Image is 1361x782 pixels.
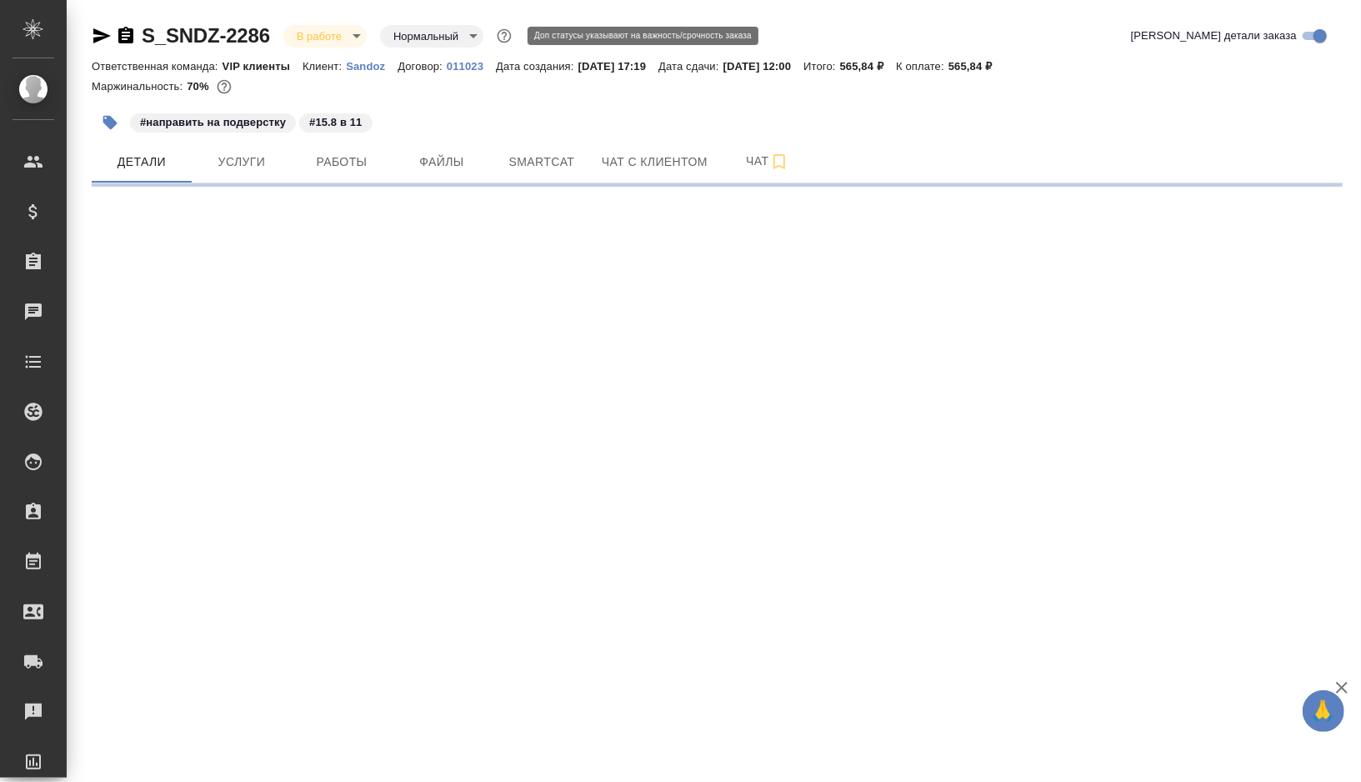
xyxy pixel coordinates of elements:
[896,60,948,73] p: К оплате:
[1309,694,1338,729] span: 🙏
[116,26,136,46] button: Скопировать ссылку
[723,60,804,73] p: [DATE] 12:00
[380,25,483,48] div: В работе
[602,152,708,173] span: Чат с клиентом
[447,58,496,73] a: 011023
[92,60,223,73] p: Ответственная команда:
[140,114,286,131] p: #направить на подверстку
[388,29,463,43] button: Нормальный
[496,60,578,73] p: Дата создания:
[346,58,398,73] a: Sandoz
[187,80,213,93] p: 70%
[840,60,897,73] p: 565,84 ₽
[302,152,382,173] span: Работы
[948,60,1005,73] p: 565,84 ₽
[447,60,496,73] p: 011023
[502,152,582,173] span: Smartcat
[223,60,303,73] p: VIP клиенты
[298,114,373,128] span: 15.8 в 11
[658,60,723,73] p: Дата сдачи:
[283,25,367,48] div: В работе
[202,152,282,173] span: Услуги
[803,60,839,73] p: Итого:
[1131,28,1297,44] span: [PERSON_NAME] детали заказа
[213,76,235,98] button: 141.46 RUB;
[128,114,298,128] span: направить на подверстку
[92,80,187,93] p: Маржинальность:
[92,26,112,46] button: Скопировать ссылку для ЯМессенджера
[402,152,482,173] span: Файлы
[309,114,362,131] p: #15.8 в 11
[728,151,808,172] span: Чат
[769,152,789,172] svg: Подписаться
[398,60,447,73] p: Договор:
[578,60,659,73] p: [DATE] 17:19
[292,29,347,43] button: В работе
[303,60,346,73] p: Клиент:
[346,60,398,73] p: Sandoz
[102,152,182,173] span: Детали
[1303,690,1344,732] button: 🙏
[92,104,128,141] button: Добавить тэг
[142,24,270,47] a: S_SNDZ-2286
